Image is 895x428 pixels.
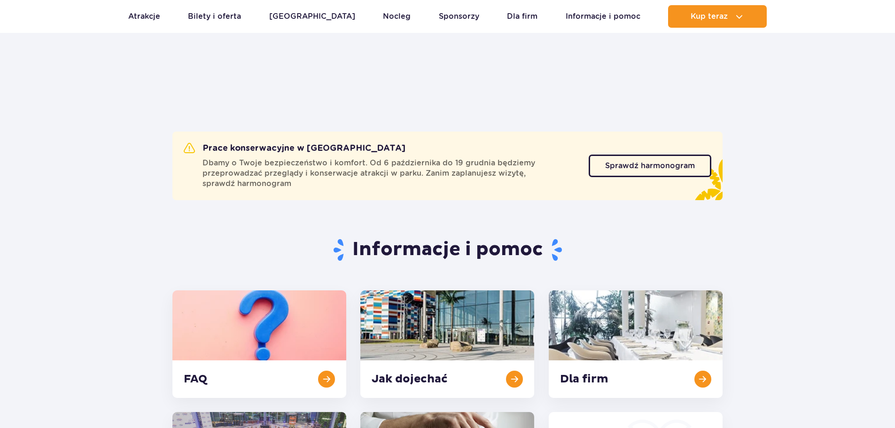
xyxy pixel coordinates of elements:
a: Bilety i oferta [188,5,241,28]
a: Sponsorzy [439,5,479,28]
a: [GEOGRAPHIC_DATA] [269,5,355,28]
button: Kup teraz [668,5,767,28]
a: Sprawdź harmonogram [589,155,711,177]
a: Atrakcje [128,5,160,28]
span: Kup teraz [691,12,728,21]
span: Sprawdź harmonogram [605,162,695,170]
span: Dbamy o Twoje bezpieczeństwo i komfort. Od 6 października do 19 grudnia będziemy przeprowadzać pr... [202,158,577,189]
h2: Prace konserwacyjne w [GEOGRAPHIC_DATA] [184,143,405,154]
a: Informacje i pomoc [566,5,640,28]
h1: Informacje i pomoc [172,238,723,262]
a: Nocleg [383,5,411,28]
a: Dla firm [507,5,537,28]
